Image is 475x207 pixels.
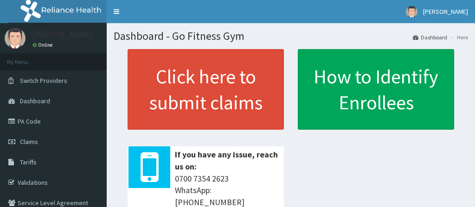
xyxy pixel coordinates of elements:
span: Switch Providers [20,76,67,85]
a: How to Identify Enrollees [298,49,454,130]
a: Click here to submit claims [128,49,284,130]
a: Online [32,42,55,48]
span: Dashboard [20,97,50,105]
span: Claims [20,138,38,146]
img: User Image [406,6,417,18]
h1: Dashboard - Go Fitness Gym [114,30,468,42]
b: If you have any issue, reach us on: [175,149,278,172]
span: [PERSON_NAME] [423,7,468,16]
img: User Image [5,28,26,49]
p: [PERSON_NAME] [32,30,93,38]
span: Tariffs [20,158,37,166]
li: Here [448,33,468,41]
a: Dashboard [413,33,447,41]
